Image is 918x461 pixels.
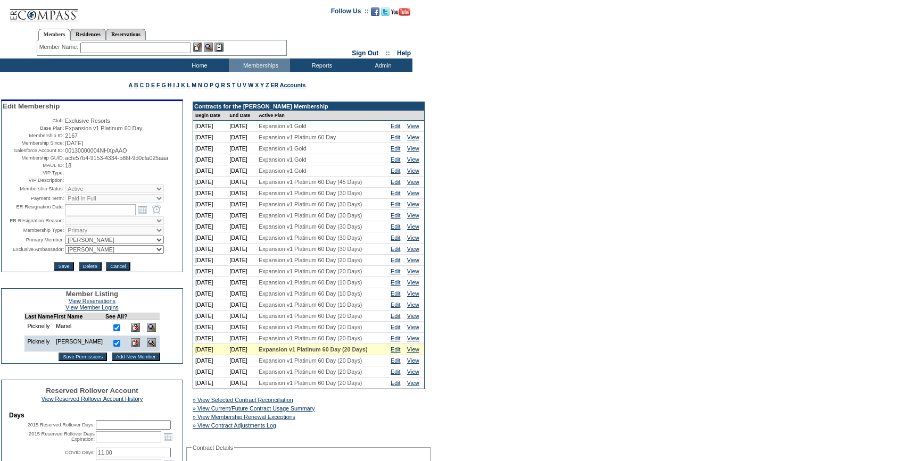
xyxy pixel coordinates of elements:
[193,111,227,121] td: Begin Date
[270,82,305,88] a: ER Accounts
[227,177,257,188] td: [DATE]
[65,118,110,124] span: Exclusive Resorts
[259,246,362,252] span: Expansion v1 Platinum 60 Day (30 Days)
[131,338,140,347] img: Delete
[193,165,227,177] td: [DATE]
[140,82,144,88] a: C
[407,279,419,286] a: View
[391,123,400,129] a: Edit
[407,313,419,319] a: View
[3,118,64,124] td: Club:
[131,323,140,332] img: Delete
[259,167,306,174] span: Expansion v1 Gold
[38,29,71,40] a: Members
[193,355,227,366] td: [DATE]
[407,246,419,252] a: View
[193,277,227,288] td: [DATE]
[407,234,419,241] a: View
[3,140,64,146] td: Membership Since:
[351,58,412,72] td: Admin
[176,82,179,88] a: J
[227,311,257,322] td: [DATE]
[193,121,227,132] td: [DATE]
[227,221,257,232] td: [DATE]
[371,7,379,16] img: Become our fan on Facebook
[105,313,128,320] td: See All?
[259,279,362,286] span: Expansion v1 Platinum 60 Day (10 Days)
[407,145,419,152] a: View
[391,167,400,174] a: Edit
[3,170,64,176] td: VIP Type:
[391,223,400,230] a: Edit
[65,162,71,169] span: 18
[193,43,202,52] img: b_edit.gif
[193,405,315,412] a: » View Current/Future Contract Usage Summary
[151,82,155,88] a: E
[407,357,419,364] a: View
[257,111,388,121] td: Active Plan
[29,431,95,442] label: 2015 Reserved Rollover Days Expiration:
[259,201,362,207] span: Expansion v1 Platinum 60 Day (30 Days)
[391,313,400,319] a: Edit
[65,125,142,131] span: Expansion v1 Platinum 60 Day
[397,49,411,57] a: Help
[227,378,257,389] td: [DATE]
[259,223,362,230] span: Expansion v1 Platinum 60 Day (30 Days)
[181,82,185,88] a: K
[147,338,156,347] img: View Dashboard
[391,357,400,364] a: Edit
[391,212,400,219] a: Edit
[227,333,257,344] td: [DATE]
[3,216,64,225] td: ER Resignation Reason:
[210,82,213,88] a: P
[69,298,115,304] a: View Reservations
[193,221,227,232] td: [DATE]
[65,132,78,139] span: 2167
[227,82,230,88] a: S
[193,288,227,299] td: [DATE]
[193,199,227,210] td: [DATE]
[407,167,419,174] a: View
[407,190,419,196] a: View
[227,366,257,378] td: [DATE]
[9,412,175,419] td: Days
[259,335,362,341] span: Expansion v1 Platinum 60 Day (20 Days)
[391,279,400,286] a: Edit
[227,121,257,132] td: [DATE]
[259,257,362,263] span: Expansion v1 Platinum 60 Day (20 Days)
[3,132,64,139] td: Membership ID:
[255,82,259,88] a: X
[59,353,107,361] input: Save Permissions
[407,212,419,219] a: View
[215,82,219,88] a: Q
[227,210,257,221] td: [DATE]
[259,145,306,152] span: Expansion v1 Gold
[227,132,257,143] td: [DATE]
[193,299,227,311] td: [DATE]
[407,324,419,330] a: View
[259,368,362,375] span: Expansion v1 Platinum 60 Day (20 Days)
[237,82,241,88] a: U
[193,244,227,255] td: [DATE]
[204,43,213,52] img: View
[193,366,227,378] td: [DATE]
[24,320,53,336] td: Picknelly
[65,450,95,455] label: COVID Days:
[193,102,424,111] td: Contracts for the [PERSON_NAME] Membership
[259,313,362,319] span: Expansion v1 Platinum 60 Day (20 Days)
[259,179,362,185] span: Expansion v1 Platinum 60 Day (45 Days)
[266,82,269,88] a: Z
[192,445,234,451] legend: Contract Details
[391,156,400,163] a: Edit
[391,368,400,375] a: Edit
[407,123,419,129] a: View
[156,82,160,88] a: F
[193,177,227,188] td: [DATE]
[391,11,410,17] a: Subscribe to our YouTube Channel
[259,357,362,364] span: Expansion v1 Platinum 60 Day (20 Days)
[407,368,419,375] a: View
[259,156,306,163] span: Expansion v1 Gold
[39,43,80,52] div: Member Name:
[352,49,378,57] a: Sign Out
[381,11,390,17] a: Follow us on Twitter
